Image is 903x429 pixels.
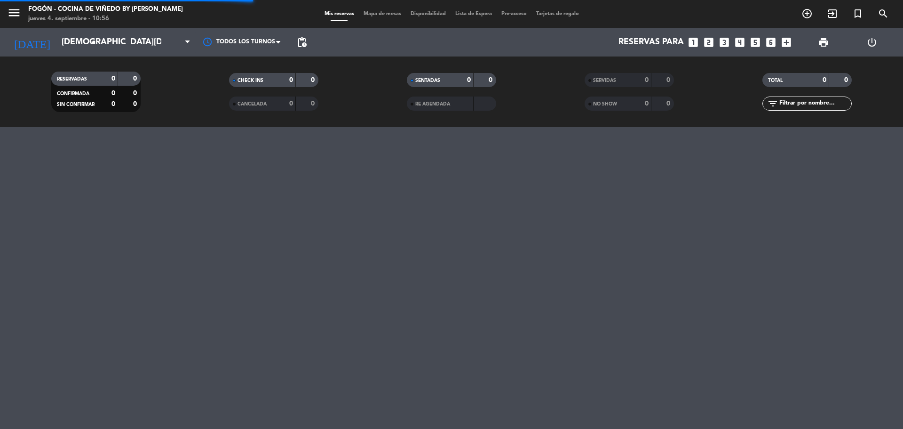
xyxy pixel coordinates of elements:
[415,78,440,83] span: SENTADAS
[718,36,730,49] i: looks_3
[451,11,497,16] span: Lista de Espera
[111,90,115,97] strong: 0
[768,78,783,83] span: TOTAL
[289,77,293,83] strong: 0
[296,37,308,48] span: pending_actions
[489,77,494,83] strong: 0
[7,6,21,20] i: menu
[666,100,672,107] strong: 0
[7,6,21,23] button: menu
[111,101,115,107] strong: 0
[818,37,829,48] span: print
[87,37,99,48] i: arrow_drop_down
[848,28,896,57] div: LOG OUT
[593,78,616,83] span: SERVIDAS
[111,75,115,82] strong: 0
[133,75,139,82] strong: 0
[827,8,838,19] i: exit_to_app
[823,77,826,83] strong: 0
[359,11,406,16] span: Mapa de mesas
[57,102,95,107] span: SIN CONFIRMAR
[767,98,778,109] i: filter_list
[57,91,89,96] span: CONFIRMADA
[289,100,293,107] strong: 0
[311,77,317,83] strong: 0
[780,36,792,49] i: add_box
[57,77,87,81] span: RESERVADAS
[497,11,531,16] span: Pre-acceso
[749,36,761,49] i: looks_5
[852,8,863,19] i: turned_in_not
[320,11,359,16] span: Mis reservas
[645,100,649,107] strong: 0
[687,36,699,49] i: looks_one
[878,8,889,19] i: search
[801,8,813,19] i: add_circle_outline
[28,14,183,24] div: jueves 4. septiembre - 10:56
[844,77,850,83] strong: 0
[311,100,317,107] strong: 0
[238,102,267,106] span: CANCELADA
[531,11,584,16] span: Tarjetas de regalo
[765,36,777,49] i: looks_6
[415,102,450,106] span: RE AGENDADA
[7,32,57,53] i: [DATE]
[406,11,451,16] span: Disponibilidad
[645,77,649,83] strong: 0
[866,37,878,48] i: power_settings_new
[593,102,617,106] span: NO SHOW
[666,77,672,83] strong: 0
[467,77,471,83] strong: 0
[28,5,183,14] div: Fogón - Cocina de viñedo by [PERSON_NAME]
[778,98,851,109] input: Filtrar por nombre...
[133,90,139,97] strong: 0
[133,101,139,107] strong: 0
[703,36,715,49] i: looks_two
[618,38,684,47] span: Reservas para
[238,78,263,83] span: CHECK INS
[734,36,746,49] i: looks_4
